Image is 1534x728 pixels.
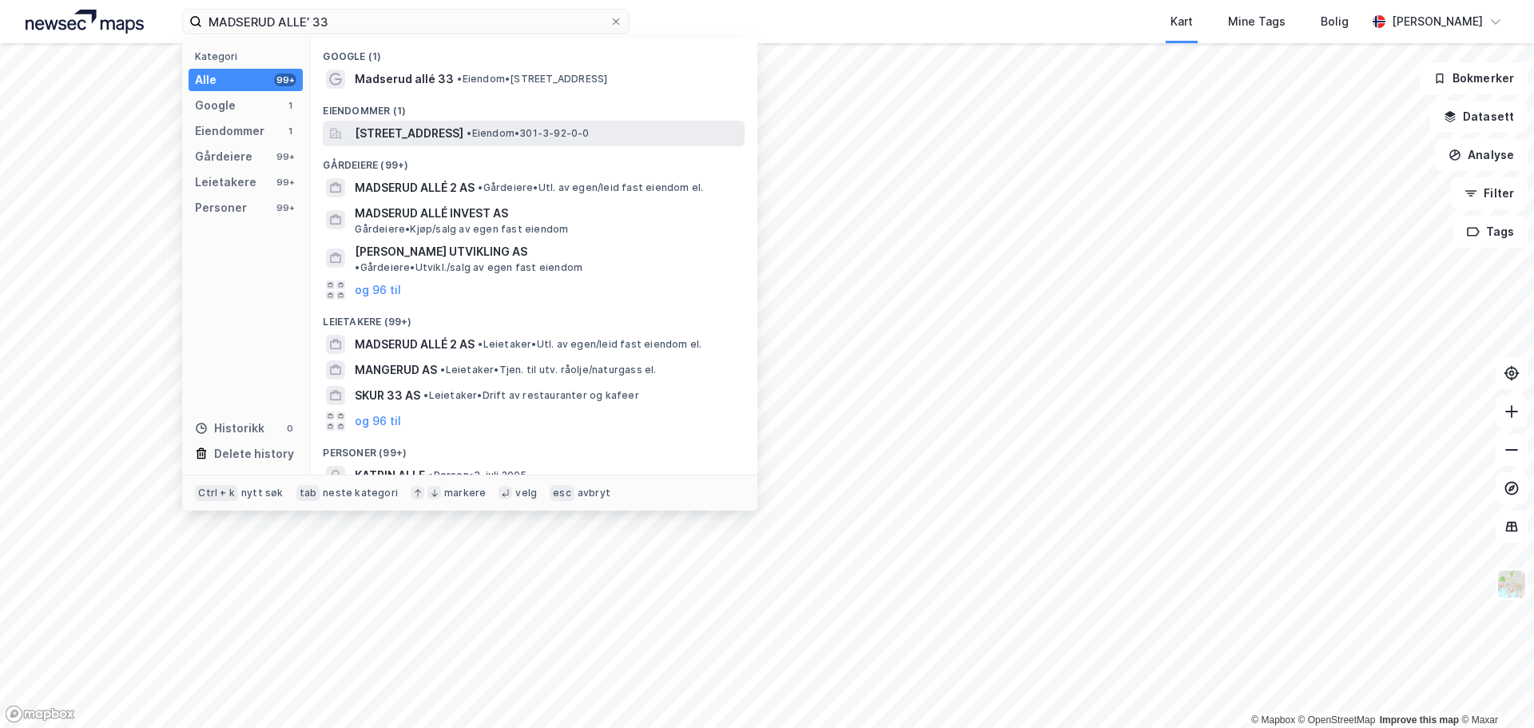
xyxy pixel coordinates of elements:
[423,389,638,402] span: Leietaker • Drift av restauranter og kafeer
[195,96,236,115] div: Google
[1228,12,1286,31] div: Mine Tags
[457,73,462,85] span: •
[355,360,437,380] span: MANGERUD AS
[1380,714,1459,726] a: Improve this map
[195,173,256,192] div: Leietakere
[274,74,296,86] div: 99+
[214,444,294,463] div: Delete history
[310,303,757,332] div: Leietakere (99+)
[5,705,75,723] a: Mapbox homepage
[478,338,483,350] span: •
[440,364,445,376] span: •
[284,99,296,112] div: 1
[1420,62,1528,94] button: Bokmerker
[195,121,264,141] div: Eiendommer
[310,92,757,121] div: Eiendommer (1)
[355,261,360,273] span: •
[1435,139,1528,171] button: Analyse
[284,125,296,137] div: 1
[355,223,568,236] span: Gårdeiere • Kjøp/salg av egen fast eiendom
[274,150,296,163] div: 99+
[195,198,247,217] div: Personer
[195,485,238,501] div: Ctrl + k
[310,434,757,463] div: Personer (99+)
[428,469,527,482] span: Person • 3. juli 2005
[195,147,252,166] div: Gårdeiere
[478,181,483,193] span: •
[423,389,428,401] span: •
[355,261,582,274] span: Gårdeiere • Utvikl./salg av egen fast eiendom
[241,487,284,499] div: nytt søk
[1170,12,1193,31] div: Kart
[1451,177,1528,209] button: Filter
[1430,101,1528,133] button: Datasett
[310,146,757,175] div: Gårdeiere (99+)
[355,280,401,300] button: og 96 til
[26,10,144,34] img: logo.a4113a55bc3d86da70a041830d287a7e.svg
[274,201,296,214] div: 99+
[1321,12,1349,31] div: Bolig
[1496,569,1527,599] img: Z
[478,338,701,351] span: Leietaker • Utl. av egen/leid fast eiendom el.
[440,364,656,376] span: Leietaker • Tjen. til utv. råolje/naturgass el.
[467,127,471,139] span: •
[355,335,475,354] span: MADSERUD ALLÉ 2 AS
[355,124,463,143] span: [STREET_ADDRESS]
[355,178,475,197] span: MADSERUD ALLÉ 2 AS
[355,412,401,431] button: og 96 til
[1392,12,1483,31] div: [PERSON_NAME]
[195,419,264,438] div: Historikk
[478,181,703,194] span: Gårdeiere • Utl. av egen/leid fast eiendom el.
[355,70,454,89] span: Madserud allé 33
[323,487,398,499] div: neste kategori
[457,73,607,86] span: Eiendom • [STREET_ADDRESS]
[274,176,296,189] div: 99+
[1251,714,1295,726] a: Mapbox
[467,127,589,140] span: Eiendom • 301-3-92-0-0
[195,50,303,62] div: Kategori
[444,487,486,499] div: markere
[195,70,217,90] div: Alle
[355,386,420,405] span: SKUR 33 AS
[355,204,738,223] span: MADSERUD ALLÉ INVEST AS
[355,242,527,261] span: [PERSON_NAME] UTVIKLING AS
[296,485,320,501] div: tab
[428,469,433,481] span: •
[578,487,610,499] div: avbryt
[284,422,296,435] div: 0
[1298,714,1376,726] a: OpenStreetMap
[355,466,425,485] span: KATRIN ALLE
[1453,216,1528,248] button: Tags
[550,485,574,501] div: esc
[202,10,610,34] input: Søk på adresse, matrikkel, gårdeiere, leietakere eller personer
[310,38,757,66] div: Google (1)
[1454,651,1534,728] iframe: Chat Widget
[515,487,537,499] div: velg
